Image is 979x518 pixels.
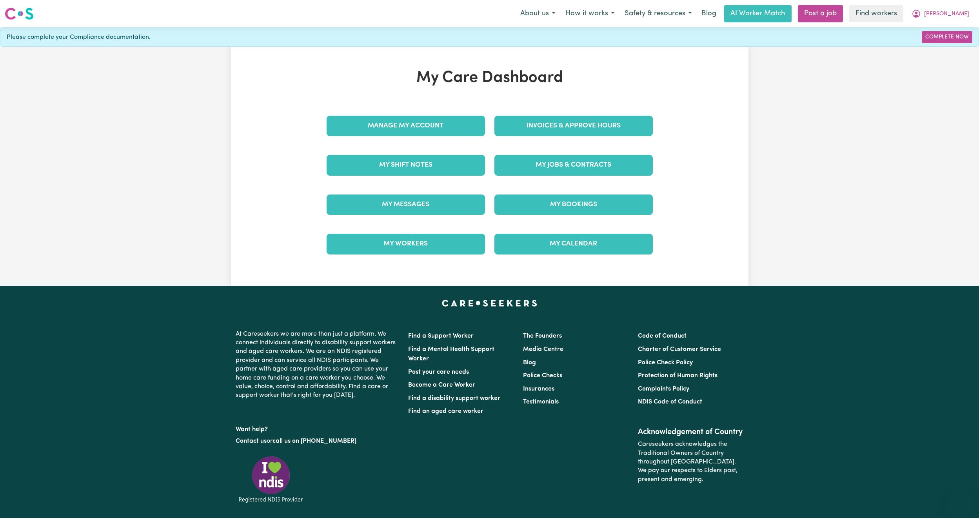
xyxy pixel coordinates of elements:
[408,333,474,339] a: Find a Support Worker
[922,31,972,43] a: Complete Now
[494,155,653,175] a: My Jobs & Contracts
[327,234,485,254] a: My Workers
[798,5,843,22] a: Post a job
[697,5,721,22] a: Blog
[523,333,562,339] a: The Founders
[236,434,399,449] p: or
[523,346,563,353] a: Media Centre
[523,399,559,405] a: Testimonials
[638,437,743,487] p: Careseekers acknowledges the Traditional Owners of Country throughout [GEOGRAPHIC_DATA]. We pay o...
[494,194,653,215] a: My Bookings
[408,395,500,402] a: Find a disability support worker
[408,369,469,375] a: Post your care needs
[322,69,658,87] h1: My Care Dashboard
[327,116,485,136] a: Manage My Account
[5,7,34,21] img: Careseekers logo
[272,438,356,444] a: call us on [PHONE_NUMBER]
[924,10,969,18] span: [PERSON_NAME]
[408,408,483,414] a: Find an aged care worker
[408,382,475,388] a: Become a Care Worker
[638,399,702,405] a: NDIS Code of Conduct
[523,373,562,379] a: Police Checks
[236,455,306,504] img: Registered NDIS provider
[515,5,560,22] button: About us
[948,487,973,512] iframe: Button to launch messaging window, conversation in progress
[638,346,721,353] a: Charter of Customer Service
[906,5,974,22] button: My Account
[494,234,653,254] a: My Calendar
[327,194,485,215] a: My Messages
[523,386,554,392] a: Insurances
[724,5,792,22] a: AI Worker Match
[849,5,903,22] a: Find workers
[408,346,494,362] a: Find a Mental Health Support Worker
[523,360,536,366] a: Blog
[638,373,717,379] a: Protection of Human Rights
[494,116,653,136] a: Invoices & Approve Hours
[638,333,687,339] a: Code of Conduct
[638,360,693,366] a: Police Check Policy
[236,422,399,434] p: Want help?
[560,5,619,22] button: How it works
[7,33,151,42] span: Please complete your Compliance documentation.
[442,300,537,306] a: Careseekers home page
[5,5,34,23] a: Careseekers logo
[236,438,267,444] a: Contact us
[619,5,697,22] button: Safety & resources
[638,427,743,437] h2: Acknowledgement of Country
[236,327,399,403] p: At Careseekers we are more than just a platform. We connect individuals directly to disability su...
[638,386,689,392] a: Complaints Policy
[327,155,485,175] a: My Shift Notes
